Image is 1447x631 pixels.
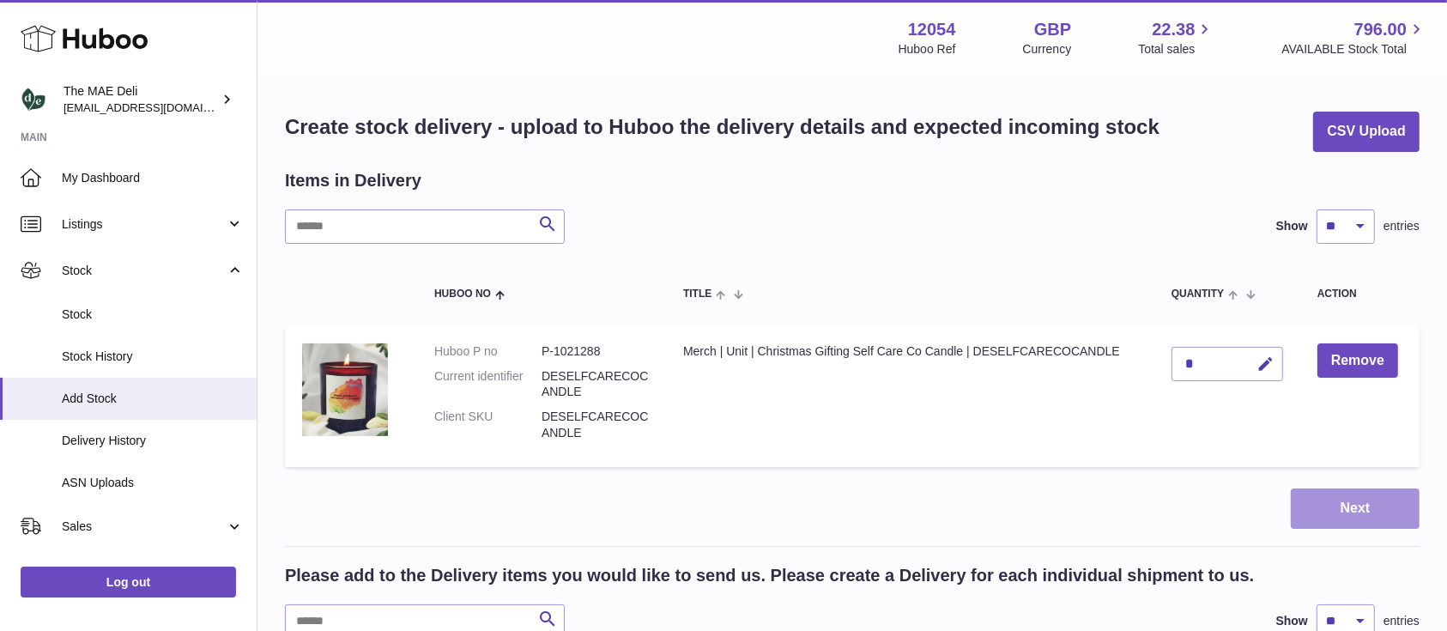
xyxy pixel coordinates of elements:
[1276,613,1308,629] label: Show
[21,567,236,598] a: Log out
[62,475,244,491] span: ASN Uploads
[434,409,542,441] dt: Client SKU
[434,368,542,401] dt: Current identifier
[1152,18,1195,41] span: 22.38
[1023,41,1072,58] div: Currency
[1354,18,1407,41] span: 796.00
[62,349,244,365] span: Stock History
[285,113,1159,141] h1: Create stock delivery - upload to Huboo the delivery details and expected incoming stock
[1313,112,1420,152] button: CSV Upload
[434,343,542,360] dt: Huboo P no
[1383,613,1420,629] span: entries
[1034,18,1071,41] strong: GBP
[285,564,1254,587] h2: Please add to the Delivery items you would like to send us. Please create a Delivery for each ind...
[62,306,244,323] span: Stock
[1317,343,1398,379] button: Remove
[666,326,1154,467] td: Merch | Unit | Christmas Gifting Self Care Co Candle | DESELFCARECOCANDLE
[285,169,421,192] h2: Items in Delivery
[1276,218,1308,234] label: Show
[683,288,711,300] span: Title
[1172,288,1224,300] span: Quantity
[542,368,649,401] dd: DESELFCARECOCANDLE
[62,391,244,407] span: Add Stock
[64,100,252,114] span: [EMAIL_ADDRESS][DOMAIN_NAME]
[62,170,244,186] span: My Dashboard
[21,87,46,112] img: internalAdmin-12054@internal.huboo.com
[62,433,244,449] span: Delivery History
[542,343,649,360] dd: P-1021288
[899,41,956,58] div: Huboo Ref
[62,216,226,233] span: Listings
[1291,488,1420,529] button: Next
[1281,18,1426,58] a: 796.00 AVAILABLE Stock Total
[1138,18,1214,58] a: 22.38 Total sales
[62,519,226,535] span: Sales
[302,343,388,436] img: Merch | Unit | Christmas Gifting Self Care Co Candle | DESELFCARECOCANDLE
[62,263,226,279] span: Stock
[1383,218,1420,234] span: entries
[64,83,218,116] div: The MAE Deli
[1317,288,1402,300] div: Action
[1138,41,1214,58] span: Total sales
[434,288,491,300] span: Huboo no
[908,18,956,41] strong: 12054
[542,409,649,441] dd: DESELFCARECOCANDLE
[1281,41,1426,58] span: AVAILABLE Stock Total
